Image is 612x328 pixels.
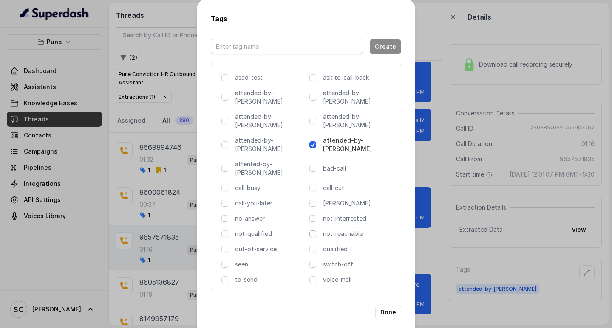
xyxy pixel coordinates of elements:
p: [PERSON_NAME] [323,199,394,207]
p: ask-to-call-back [323,73,394,82]
p: bad-call [323,164,394,173]
p: attended-by-[PERSON_NAME] [323,136,394,153]
p: qualified [323,245,394,253]
p: attended-by-[PERSON_NAME] [235,112,306,129]
p: to-send [235,275,306,284]
p: attended-by-[PERSON_NAME] [323,112,394,129]
button: Done [375,305,401,320]
p: out-of-service [235,245,306,253]
p: attended-by--[PERSON_NAME] [235,89,306,106]
p: no-answer [235,214,306,223]
p: call-you-later [235,199,306,207]
p: not-qualified [235,230,306,238]
h2: Tags [211,14,401,24]
p: attended-by-[PERSON_NAME] [323,89,394,106]
button: Create [370,39,401,54]
p: voice-mail [323,275,394,284]
p: call-busy [235,184,306,192]
p: switch-off [323,260,394,269]
p: not-interrested [323,214,394,223]
p: attented-by-[PERSON_NAME] [235,160,306,177]
p: not-reachable [323,230,394,238]
input: Enter tag name [211,39,363,54]
p: asad-test [235,73,303,82]
p: attended-by-[PERSON_NAME] [235,136,306,153]
p: seen [235,260,306,269]
p: call-cut [323,184,394,192]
